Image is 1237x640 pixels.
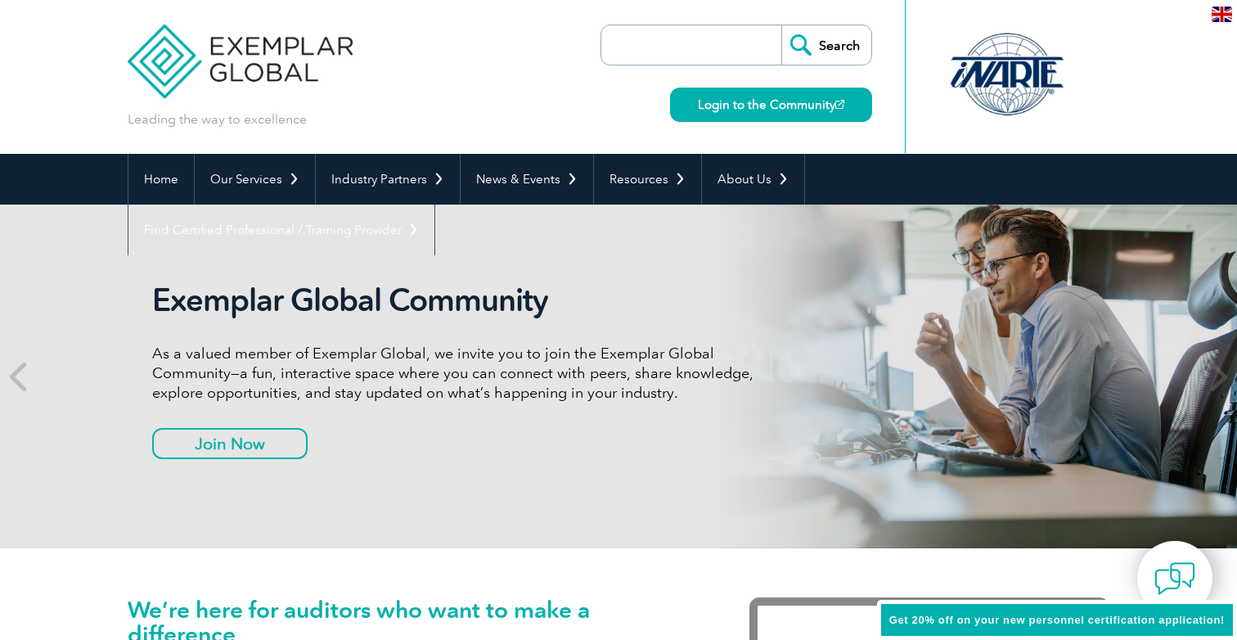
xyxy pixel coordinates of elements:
a: Home [128,154,194,205]
p: As a valued member of Exemplar Global, we invite you to join the Exemplar Global Community—a fun,... [152,344,766,403]
p: Leading the way to excellence [128,110,307,128]
span: Get 20% off on your new personnel certification application! [889,614,1225,626]
input: Search [781,25,871,65]
img: open_square.png [835,100,844,109]
a: Industry Partners [316,154,460,205]
a: Login to the Community [670,88,872,122]
a: Join Now [152,428,308,459]
a: Resources [594,154,701,205]
a: About Us [702,154,804,205]
a: Find Certified Professional / Training Provider [128,205,434,255]
img: contact-chat.png [1154,558,1195,599]
a: Our Services [195,154,315,205]
img: en [1212,7,1232,22]
a: News & Events [461,154,593,205]
h2: Exemplar Global Community [152,282,766,319]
